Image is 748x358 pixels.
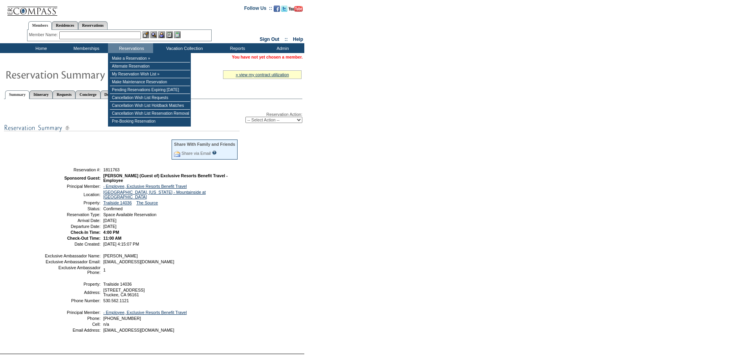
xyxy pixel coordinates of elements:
td: Location: [44,190,101,199]
td: Principal Member: [44,184,101,189]
td: Reservations [108,43,153,53]
td: Property: [44,282,101,286]
td: Reservation Type: [44,212,101,217]
td: Property: [44,200,101,205]
td: Status: [44,206,101,211]
img: Follow us on Twitter [281,6,287,12]
td: Departure Date: [44,224,101,229]
span: 530.562.1121 [103,298,129,303]
a: Itinerary [29,90,53,99]
td: Reservation #: [44,167,101,172]
div: Reservation Action: [4,112,302,123]
span: [PHONE_NUMBER] [103,316,141,321]
td: Alternate Reservation [110,62,190,70]
td: Make a Reservation » [110,55,190,62]
td: Cancellation Wish List Requests [110,94,190,102]
a: Sign Out [260,37,279,42]
td: Make Maintenance Reservation [110,78,190,86]
td: Arrival Date: [44,218,101,223]
td: Vacation Collection [153,43,214,53]
a: Help [293,37,303,42]
a: » view my contract utilization [236,72,289,77]
a: Summary [5,90,29,99]
img: View [150,31,157,38]
td: Exclusive Ambassador Phone: [44,265,101,275]
td: Pre-Booking Reservation [110,117,190,125]
a: Subscribe to our YouTube Channel [289,8,303,13]
a: Become our fan on Facebook [274,8,280,13]
img: Subscribe to our YouTube Channel [289,6,303,12]
img: Impersonate [158,31,165,38]
td: Email Address: [44,328,101,332]
a: Concierge [75,90,100,99]
td: Follow Us :: [244,5,272,14]
a: - Employee, Exclusive Resorts Benefit Travel [103,310,187,315]
td: Pending Reservations Expiring [DATE] [110,86,190,94]
span: Confirmed [103,206,123,211]
span: :: [285,37,288,42]
span: You have not yet chosen a member. [232,55,303,59]
span: [DATE] [103,224,117,229]
strong: Check-In Time: [71,230,101,235]
span: [EMAIL_ADDRESS][DOMAIN_NAME] [103,259,174,264]
span: n/a [103,322,109,327]
span: [DATE] 4:15:07 PM [103,242,139,246]
td: Principal Member: [44,310,101,315]
td: My Reservation Wish List » [110,70,190,78]
a: - Employee, Exclusive Resorts Benefit Travel [103,184,187,189]
a: [GEOGRAPHIC_DATA], [US_STATE] - Mountainside at [GEOGRAPHIC_DATA] [103,190,206,199]
td: Reports [214,43,259,53]
a: Trailside 14036 [103,200,132,205]
a: Reservations [78,21,108,29]
a: Follow us on Twitter [281,8,287,13]
td: Exclusive Ambassador Name: [44,253,101,258]
td: Cancellation Wish List Reservation Removal [110,110,190,117]
a: Requests [53,90,75,99]
td: Exclusive Ambassador Email: [44,259,101,264]
a: Residences [52,21,78,29]
span: Trailside 14036 [103,282,132,286]
div: Share With Family and Friends [174,142,235,147]
span: 11:00 AM [103,236,121,241]
td: Cell: [44,322,101,327]
span: 1 [103,268,106,272]
td: Admin [259,43,304,53]
img: Reservations [166,31,173,38]
td: Phone Number: [44,298,101,303]
span: [PERSON_NAME] (Guest of) Exclusive Resorts Benefit Travel - Employee [103,173,228,183]
span: 1811763 [103,167,120,172]
a: Share via Email [181,151,211,156]
td: Home [18,43,63,53]
input: What is this? [212,151,217,155]
a: Members [28,21,52,30]
a: Detail [101,90,119,99]
span: [DATE] [103,218,117,223]
img: b_calculator.gif [174,31,181,38]
td: Address: [44,288,101,297]
td: Cancellation Wish List Holdback Matches [110,102,190,110]
span: [EMAIL_ADDRESS][DOMAIN_NAME] [103,328,174,332]
img: Reservaton Summary [5,66,162,82]
span: Space Available Reservation [103,212,156,217]
img: Become our fan on Facebook [274,6,280,12]
span: [PERSON_NAME] [103,253,138,258]
strong: Sponsored Guest: [64,176,101,180]
td: Memberships [63,43,108,53]
img: b_edit.gif [143,31,149,38]
img: subTtlResSummary.gif [4,123,240,133]
span: [STREET_ADDRESS] Truckee, CA 96161 [103,288,144,297]
td: Date Created: [44,242,101,246]
span: 4:00 PM [103,230,119,235]
strong: Check-Out Time: [67,236,101,241]
td: Phone: [44,316,101,321]
div: Member Name: [29,31,59,38]
a: The Source [136,200,158,205]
